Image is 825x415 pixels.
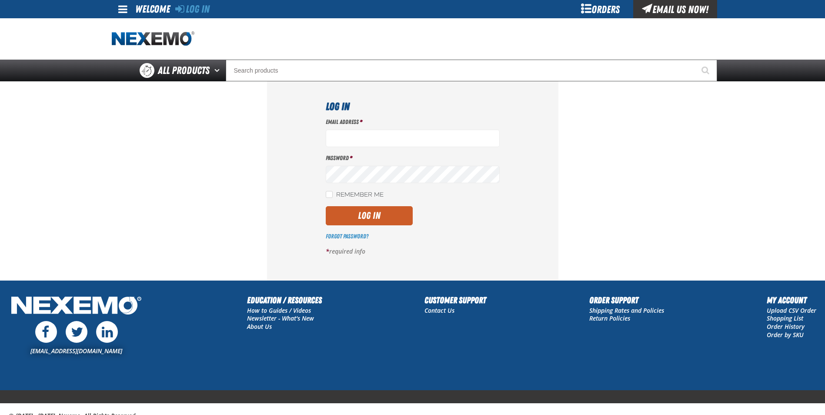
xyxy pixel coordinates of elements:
[326,248,500,256] p: required info
[767,294,816,307] h2: My Account
[175,3,210,15] a: Log In
[326,191,333,198] input: Remember Me
[767,306,816,315] a: Upload CSV Order
[326,191,384,199] label: Remember Me
[767,331,804,339] a: Order by SKU
[226,60,717,81] input: Search
[589,306,664,315] a: Shipping Rates and Policies
[247,322,272,331] a: About Us
[247,306,311,315] a: How to Guides / Videos
[767,322,805,331] a: Order History
[30,347,122,355] a: [EMAIL_ADDRESS][DOMAIN_NAME]
[424,294,486,307] h2: Customer Support
[247,294,322,307] h2: Education / Resources
[424,306,454,315] a: Contact Us
[695,60,717,81] button: Start Searching
[589,314,630,322] a: Return Policies
[767,314,803,322] a: Shopping List
[326,233,368,240] a: Forgot Password?
[112,31,194,47] a: Home
[589,294,664,307] h2: Order Support
[112,31,194,47] img: Nexemo logo
[326,154,500,162] label: Password
[247,314,314,322] a: Newsletter - What's New
[326,206,413,225] button: Log In
[326,99,500,114] h1: Log In
[9,294,144,319] img: Nexemo Logo
[211,60,226,81] button: Open All Products pages
[326,118,500,126] label: Email Address
[158,63,210,78] span: All Products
